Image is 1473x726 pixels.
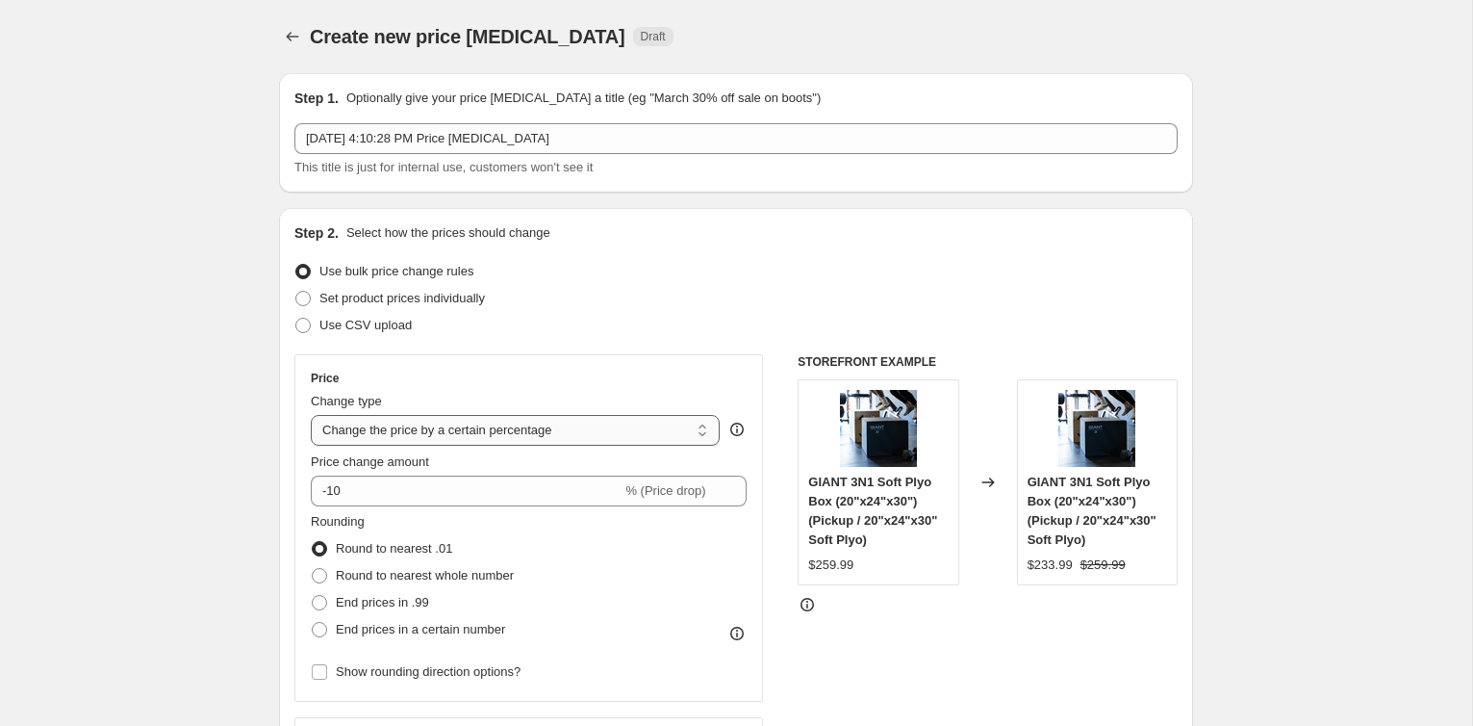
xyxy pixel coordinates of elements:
div: $259.99 [808,556,853,575]
span: Change type [311,394,382,408]
span: GIANT 3N1 Soft Plyo Box (20"x24"x30") (Pickup / 20"x24"x30" Soft Plyo) [808,475,937,547]
span: End prices in a certain number [336,622,505,636]
input: 30% off holiday sale [294,123,1178,154]
span: Use CSV upload [319,318,412,332]
span: Round to nearest whole number [336,568,514,583]
p: Optionally give your price [MEDICAL_DATA] a title (eg "March 30% off sale on boots") [346,89,821,108]
input: -15 [311,476,622,506]
span: GIANT 3N1 Soft Plyo Box (20"x24"x30") (Pickup / 20"x24"x30" Soft Plyo) [1028,475,1156,547]
img: ScreenShot2024-02-21at4.52.36PM_80x.png [1058,390,1135,467]
span: This title is just for internal use, customers won't see it [294,160,593,174]
h3: Price [311,371,339,386]
strike: $259.99 [1080,556,1126,575]
div: help [727,420,747,439]
h6: STOREFRONT EXAMPLE [798,354,1178,370]
button: Price change jobs [279,23,306,50]
span: Use bulk price change rules [319,264,473,278]
h2: Step 1. [294,89,339,108]
span: Price change amount [311,454,429,469]
span: Create new price [MEDICAL_DATA] [310,26,625,47]
span: End prices in .99 [336,595,429,609]
span: Show rounding direction options? [336,664,521,679]
span: Draft [641,29,666,44]
span: Round to nearest .01 [336,541,452,556]
span: Set product prices individually [319,291,485,305]
img: ScreenShot2024-02-21at4.52.36PM_80x.png [840,390,917,467]
span: Rounding [311,514,365,529]
h2: Step 2. [294,223,339,243]
p: Select how the prices should change [346,223,550,243]
span: % (Price drop) [625,483,705,498]
div: $233.99 [1028,556,1073,575]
